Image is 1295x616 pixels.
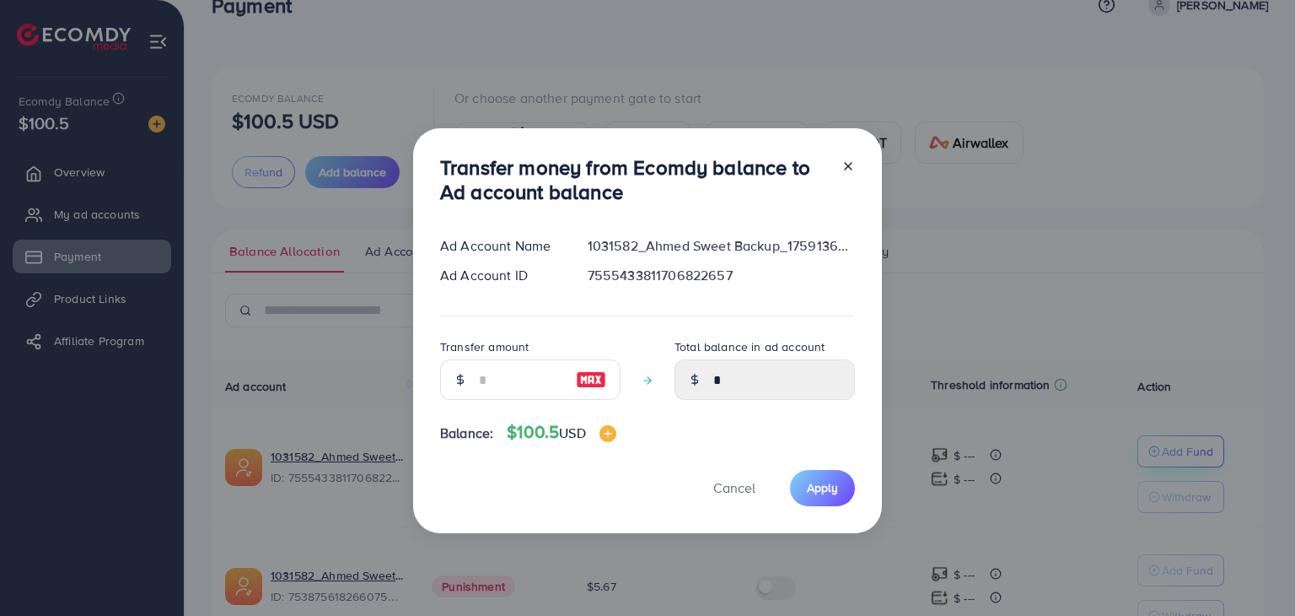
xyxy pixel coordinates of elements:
span: Cancel [713,478,755,497]
span: Balance: [440,424,493,443]
div: 1031582_Ahmed Sweet Backup_1759136567428 [574,236,868,256]
label: Transfer amount [440,338,529,355]
label: Total balance in ad account [674,338,825,355]
img: image [576,370,606,390]
div: Ad Account Name [427,236,574,256]
button: Apply [790,470,855,506]
h4: $100.5 [507,422,615,443]
button: Cancel [692,470,776,506]
div: 7555433811706822657 [574,266,868,285]
div: Ad Account ID [427,266,574,285]
h3: Transfer money from Ecomdy balance to Ad account balance [440,155,828,204]
span: Apply [807,479,838,496]
img: image [599,425,616,442]
span: USD [559,424,585,442]
iframe: Chat [1223,540,1282,603]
